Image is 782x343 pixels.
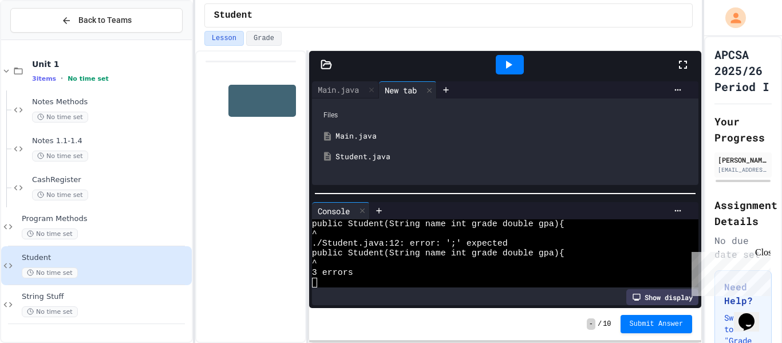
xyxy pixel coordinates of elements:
[379,84,422,96] div: New tab
[32,112,88,123] span: No time set
[312,258,317,268] span: ^
[335,131,692,142] div: Main.java
[68,75,109,82] span: No time set
[603,320,611,329] span: 10
[312,81,379,98] div: Main.java
[714,46,772,94] h1: APCSA 2025/26 Period I
[22,292,189,302] span: String Stuff
[32,136,189,146] span: Notes 1.1-1.4
[312,249,564,258] span: public Student(String name int grade double gpa){
[10,8,183,33] button: Back to Teams
[32,75,56,82] span: 3 items
[22,228,78,239] span: No time set
[718,155,768,165] div: [PERSON_NAME]
[713,5,749,31] div: My Account
[598,320,602,329] span: /
[626,289,698,305] div: Show display
[312,205,356,217] div: Console
[246,31,282,46] button: Grade
[312,202,370,219] div: Console
[714,234,772,261] div: No due date set
[22,214,189,224] span: Program Methods
[22,306,78,317] span: No time set
[621,315,693,333] button: Submit Answer
[22,253,189,263] span: Student
[78,14,132,26] span: Back to Teams
[22,267,78,278] span: No time set
[312,84,365,96] div: Main.java
[32,151,88,161] span: No time set
[32,190,88,200] span: No time set
[335,151,692,163] div: Student.java
[318,104,693,126] div: Files
[5,5,79,73] div: Chat with us now!Close
[630,320,684,329] span: Submit Answer
[61,74,63,83] span: •
[32,175,189,185] span: CashRegister
[379,81,437,98] div: New tab
[312,239,508,249] span: ./Student.java:12: error: ';' expected
[312,268,353,278] span: 3 errors
[312,229,317,239] span: ^
[714,197,772,229] h2: Assignment Details
[587,318,595,330] span: -
[32,59,189,69] span: Unit 1
[714,113,772,145] h2: Your Progress
[687,247,771,296] iframe: chat widget
[734,297,771,332] iframe: chat widget
[204,31,244,46] button: Lesson
[312,219,564,229] span: public Student(String name int grade double gpa){
[32,97,189,107] span: Notes Methods
[214,9,252,22] span: Student
[718,165,768,174] div: [EMAIL_ADDRESS][DOMAIN_NAME]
